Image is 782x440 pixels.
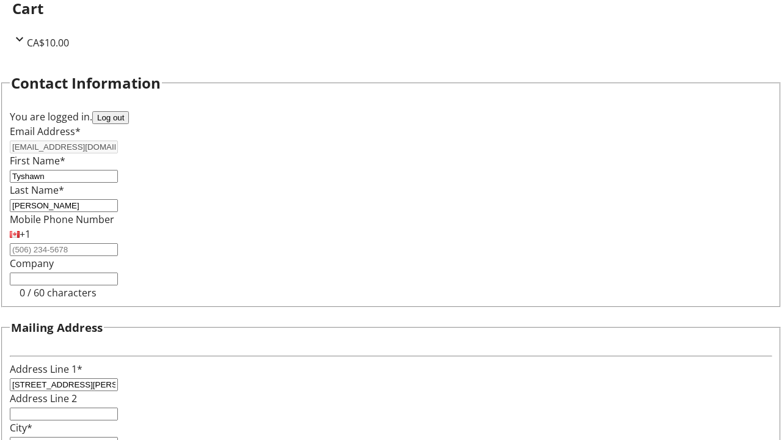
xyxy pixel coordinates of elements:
input: Address [10,378,118,391]
label: City* [10,421,32,435]
button: Log out [92,111,129,124]
tr-character-limit: 0 / 60 characters [20,286,97,299]
h3: Mailing Address [11,319,103,336]
label: Last Name* [10,183,64,197]
label: First Name* [10,154,65,167]
label: Address Line 2 [10,392,77,405]
label: Company [10,257,54,270]
span: CA$10.00 [27,36,69,50]
h2: Contact Information [11,72,161,94]
label: Address Line 1* [10,362,82,376]
label: Email Address* [10,125,81,138]
div: You are logged in. [10,109,772,124]
label: Mobile Phone Number [10,213,114,226]
input: (506) 234-5678 [10,243,118,256]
